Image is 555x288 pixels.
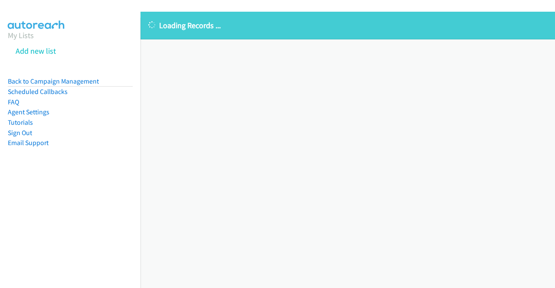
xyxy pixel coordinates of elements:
a: Email Support [8,139,49,147]
p: Loading Records ... [148,19,547,31]
a: Tutorials [8,118,33,126]
a: Back to Campaign Management [8,77,99,85]
a: Sign Out [8,129,32,137]
a: FAQ [8,98,19,106]
a: Scheduled Callbacks [8,87,68,96]
a: Add new list [16,46,56,56]
a: My Lists [8,30,34,40]
a: Agent Settings [8,108,49,116]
